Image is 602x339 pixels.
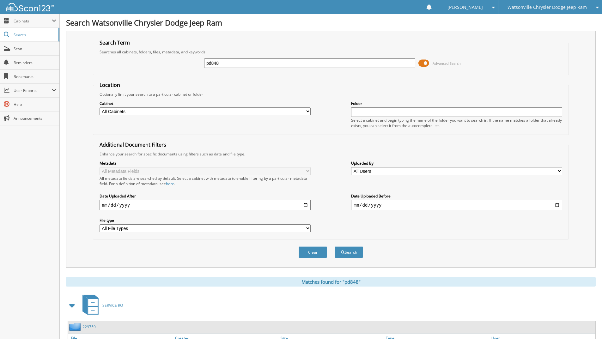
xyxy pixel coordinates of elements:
button: Search [335,246,363,258]
legend: Search Term [96,39,133,46]
div: All metadata fields are searched by default. Select a cabinet with metadata to enable filtering b... [100,176,311,186]
div: Optionally limit your search to a particular cabinet or folder [96,92,565,97]
label: Uploaded By [351,160,562,166]
img: folder2.png [69,323,82,331]
span: Watsonville Chrysler Dodge Jeep Ram [508,5,587,9]
div: Enhance your search for specific documents using filters such as date and file type. [96,151,565,157]
span: [PERSON_NAME] [447,5,483,9]
span: User Reports [14,88,52,93]
legend: Additional Document Filters [96,141,169,148]
span: Bookmarks [14,74,56,79]
span: Help [14,102,56,107]
span: Cabinets [14,18,52,24]
label: Folder [351,101,562,106]
label: Date Uploaded Before [351,193,562,199]
label: Metadata [100,160,311,166]
label: Cabinet [100,101,311,106]
div: Matches found for "pd848" [66,277,596,287]
img: scan123-logo-white.svg [6,3,54,11]
span: Announcements [14,116,56,121]
a: SERVICE RO [79,293,123,318]
input: end [351,200,562,210]
label: Date Uploaded After [100,193,311,199]
span: SERVICE RO [102,303,123,308]
span: Reminders [14,60,56,65]
a: 229759 [82,324,96,330]
button: Clear [299,246,327,258]
span: Search [14,32,55,38]
div: Searches all cabinets, folders, files, metadata, and keywords [96,49,565,55]
a: here [166,181,174,186]
legend: Location [96,82,123,88]
label: File type [100,218,311,223]
h1: Search Watsonville Chrysler Dodge Jeep Ram [66,17,596,28]
input: start [100,200,311,210]
div: Select a cabinet and begin typing the name of the folder you want to search in. If the name match... [351,118,562,128]
span: Advanced Search [433,61,461,66]
span: Scan [14,46,56,51]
